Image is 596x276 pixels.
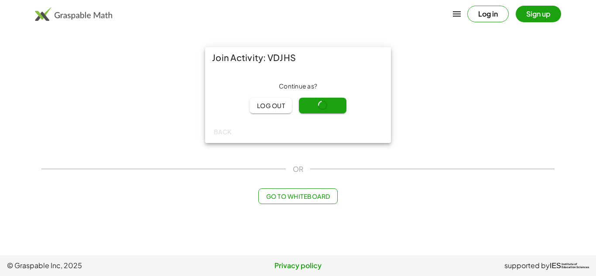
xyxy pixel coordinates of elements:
[212,82,384,91] div: Continue as ?
[258,188,337,204] button: Go to Whiteboard
[550,260,589,271] a: IESInstitute ofEducation Sciences
[250,98,292,113] button: Log out
[293,164,303,174] span: OR
[467,6,509,22] button: Log in
[201,260,395,271] a: Privacy policy
[7,260,201,271] span: © Graspable Inc, 2025
[205,47,391,68] div: Join Activity: VDJHS
[516,6,561,22] button: Sign up
[266,192,330,200] span: Go to Whiteboard
[257,102,285,109] span: Log out
[504,260,550,271] span: supported by
[550,262,561,270] span: IES
[562,263,589,269] span: Institute of Education Sciences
